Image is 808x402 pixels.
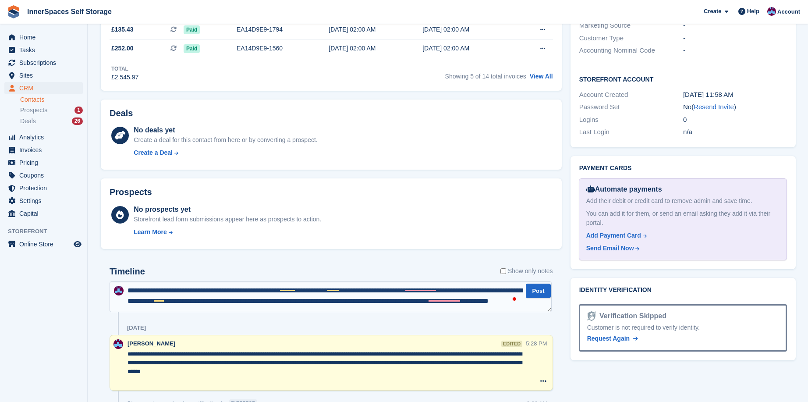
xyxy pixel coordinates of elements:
[7,5,20,18] img: stora-icon-8386f47178a22dfd0bd8f6a31ec36ba5ce8667c1dd55bd0f319d3a0aa187defe.svg
[579,46,683,56] div: Accounting Nominal Code
[24,4,115,19] a: InnerSpaces Self Storage
[704,7,721,16] span: Create
[694,103,734,110] a: Resend Invite
[4,82,83,94] a: menu
[526,339,547,348] div: 5:28 PM
[20,106,83,115] a: Prospects 1
[110,108,133,118] h2: Deals
[683,21,787,31] div: -
[111,25,134,34] span: £135.43
[587,334,638,343] a: Request Again
[111,44,134,53] span: £252.00
[767,7,776,16] img: Paul Allo
[4,182,83,194] a: menu
[20,117,36,125] span: Deals
[114,286,124,295] img: Paul Allo
[134,148,317,157] a: Create a Deal
[19,57,72,69] span: Subscriptions
[110,187,152,197] h2: Prospects
[579,127,683,137] div: Last Login
[579,102,683,112] div: Password Set
[4,144,83,156] a: menu
[184,44,200,53] span: Paid
[683,127,787,137] div: n/a
[586,184,780,195] div: Automate payments
[587,323,779,332] div: Customer is not required to verify identity.
[747,7,759,16] span: Help
[111,73,138,82] div: £2,545.97
[237,25,329,34] div: EA14D9E9-1794
[72,117,83,125] div: 26
[19,157,72,169] span: Pricing
[683,102,787,112] div: No
[110,267,145,277] h2: Timeline
[586,244,634,253] div: Send Email Now
[19,82,72,94] span: CRM
[329,25,422,34] div: [DATE] 02:00 AM
[184,25,200,34] span: Paid
[4,207,83,220] a: menu
[19,31,72,43] span: Home
[20,106,47,114] span: Prospects
[4,169,83,181] a: menu
[4,44,83,56] a: menu
[8,227,87,236] span: Storefront
[683,46,787,56] div: -
[579,75,787,83] h2: Storefront Account
[683,90,787,100] div: [DATE] 11:58 AM
[691,103,736,110] span: ( )
[19,195,72,207] span: Settings
[500,267,553,276] label: Show only notes
[134,204,321,215] div: No prospects yet
[579,165,787,172] h2: Payment cards
[19,69,72,82] span: Sites
[19,207,72,220] span: Capital
[586,231,641,240] div: Add Payment Card
[586,209,780,228] div: You can add it for them, or send an email asking they add it via their portal.
[579,90,683,100] div: Account Created
[72,239,83,249] a: Preview store
[500,267,506,276] input: Show only notes
[237,44,329,53] div: EA14D9E9-1560
[4,131,83,143] a: menu
[134,228,167,237] div: Learn More
[4,157,83,169] a: menu
[20,117,83,126] a: Deals 26
[74,107,83,114] div: 1
[596,311,666,321] div: Verification Skipped
[586,231,776,240] a: Add Payment Card
[587,311,596,321] img: Identity Verification Ready
[587,335,630,342] span: Request Again
[128,340,175,347] span: [PERSON_NAME]
[422,44,516,53] div: [DATE] 02:00 AM
[19,169,72,181] span: Coupons
[113,339,123,349] img: Paul Allo
[4,31,83,43] a: menu
[445,73,526,80] span: Showing 5 of 14 total invoices
[134,228,321,237] a: Learn More
[329,44,422,53] div: [DATE] 02:00 AM
[110,281,552,312] textarea: To enrich screen reader interactions, please activate Accessibility in Grammarly extension settings
[586,196,780,206] div: Add their debit or credit card to remove admin and save time.
[579,33,683,43] div: Customer Type
[526,284,550,298] button: Post
[579,287,787,294] h2: Identity verification
[19,144,72,156] span: Invoices
[4,69,83,82] a: menu
[579,115,683,125] div: Logins
[134,125,317,135] div: No deals yet
[683,33,787,43] div: -
[683,115,787,125] div: 0
[20,96,83,104] a: Contacts
[19,182,72,194] span: Protection
[4,57,83,69] a: menu
[19,44,72,56] span: Tasks
[579,21,683,31] div: Marketing Source
[134,148,173,157] div: Create a Deal
[134,135,317,145] div: Create a deal for this contact from here or by converting a prospect.
[501,341,522,347] div: edited
[111,65,138,73] div: Total
[19,131,72,143] span: Analytics
[4,238,83,250] a: menu
[4,195,83,207] a: menu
